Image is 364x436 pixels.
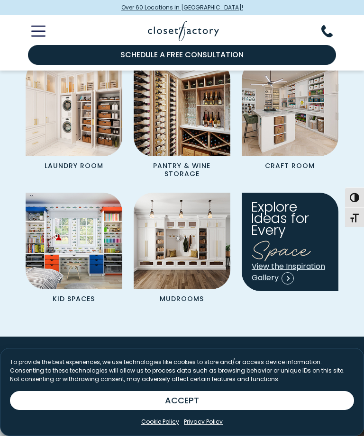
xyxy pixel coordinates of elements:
a: Cookie Policy [141,418,179,426]
p: Mudrooms [148,289,216,306]
p: Pantry & Wine Storage [148,156,216,181]
img: Custom craft room [242,60,338,157]
img: Custom Pantry [134,60,230,157]
a: Custom Pantry Pantry & Wine Storage [134,60,230,181]
button: Toggle Font size [345,207,364,227]
button: Phone Number [321,25,344,37]
p: Kid Spaces [40,289,108,306]
p: To provide the best experiences, we use technologies like cookies to store and/or access device i... [10,358,354,383]
p: Craft Room [256,156,324,173]
span: Over 60 Locations in [GEOGRAPHIC_DATA]! [121,3,243,12]
a: Mudroom Cabinets Mudrooms [134,193,230,306]
a: View the Inspiration Gallery [251,260,331,285]
a: Privacy Policy [184,418,223,426]
p: Laundry Room [40,156,108,173]
img: Custom Laundry Room [26,60,122,157]
a: Kids Room Cabinetry Kid Spaces [26,193,122,306]
span: Explore Ideas for Every [251,197,309,239]
a: Schedule a Free Consultation [28,45,336,65]
img: Closet Factory Logo [148,21,219,41]
img: Mudroom Cabinets [134,193,230,289]
img: Kids Room Cabinetry [26,193,122,289]
span: Space [251,231,311,264]
button: Toggle High Contrast [345,187,364,207]
button: Toggle Mobile Menu [20,26,45,37]
button: ACCEPT [10,391,354,410]
a: Custom Laundry Room Laundry Room [26,60,122,181]
a: Custom craft room Craft Room [242,60,338,181]
span: View the Inspiration Gallery [252,261,325,283]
